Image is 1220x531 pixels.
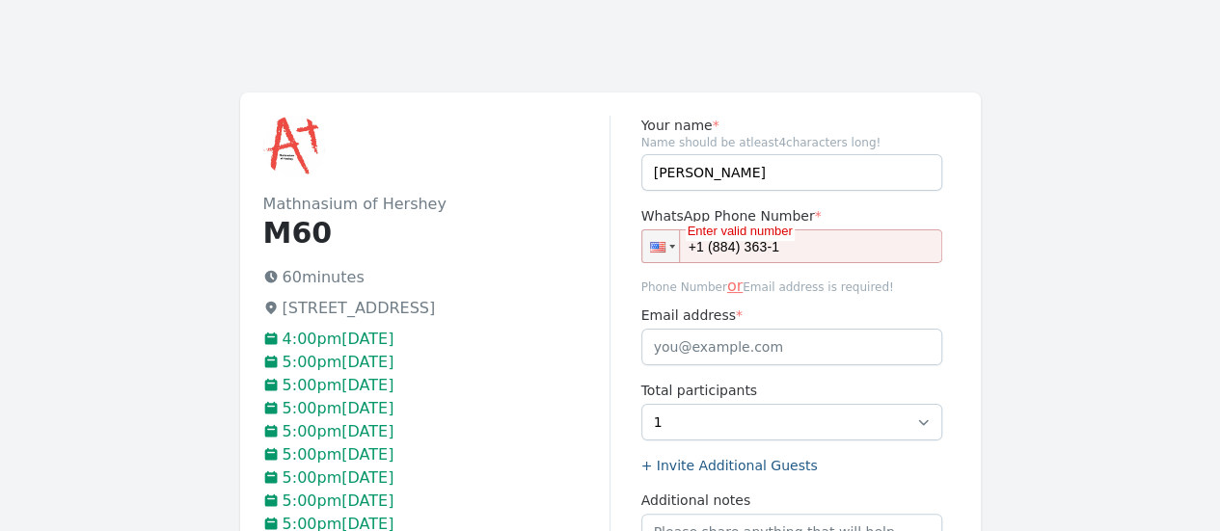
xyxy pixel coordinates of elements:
[641,229,942,263] input: 1 (702) 123-4567
[263,328,610,351] p: 4:00pm[DATE]
[641,135,942,150] span: Name should be atleast 4 characters long!
[263,351,610,374] p: 5:00pm[DATE]
[263,216,610,251] h1: M60
[263,374,610,397] p: 5:00pm[DATE]
[641,381,942,400] label: Total participants
[641,456,942,475] label: + Invite Additional Guests
[641,116,942,135] label: Your name
[263,397,610,420] p: 5:00pm[DATE]
[641,305,942,325] label: Email address
[641,491,942,510] label: Additional notes
[263,193,610,216] h2: Mathnasium of Hershey
[641,275,942,298] span: Phone Number Email address is required!
[641,329,942,365] input: you@example.com
[263,490,610,513] p: 5:00pm[DATE]
[263,116,325,177] img: Mathnasium of Hershey
[263,420,610,443] p: 5:00pm[DATE]
[642,230,679,262] div: United States: + 1
[283,299,436,317] span: [STREET_ADDRESS]
[686,222,795,241] div: Enter valid number
[263,266,610,289] p: 60 minutes
[727,277,743,295] span: or
[641,206,942,226] label: WhatsApp Phone Number
[641,154,942,191] input: Enter name (required)
[263,466,610,490] p: 5:00pm[DATE]
[263,443,610,466] p: 5:00pm[DATE]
